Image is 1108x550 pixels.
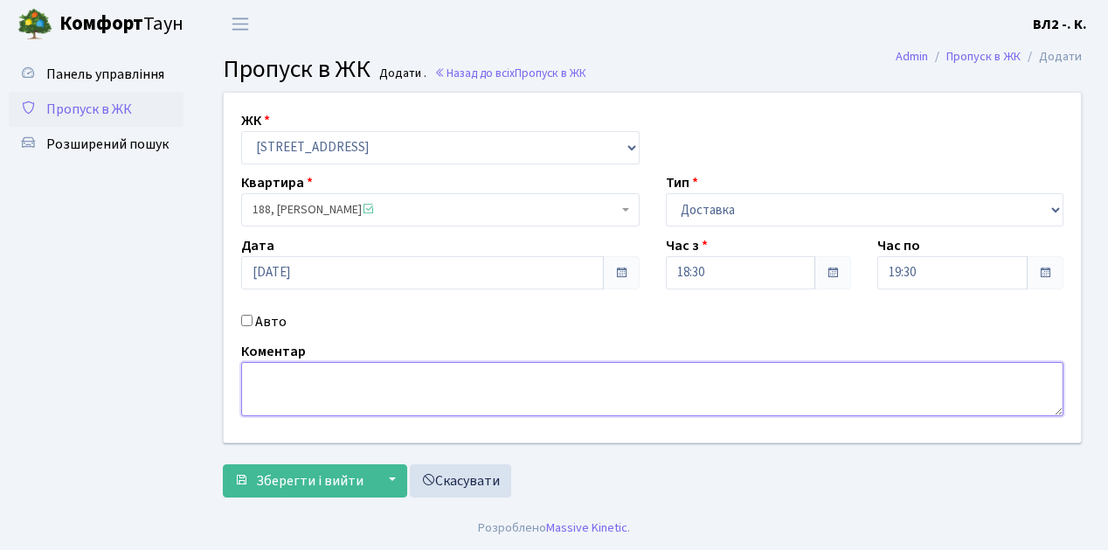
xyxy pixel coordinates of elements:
[241,172,313,193] label: Квартира
[546,519,627,537] a: Massive Kinetic
[9,127,184,162] a: Розширений пошук
[877,235,920,256] label: Час по
[1033,15,1087,34] b: ВЛ2 -. К.
[46,100,132,119] span: Пропуск в ЖК
[223,464,375,498] button: Зберегти і вийти
[410,464,511,498] a: Скасувати
[59,10,184,39] span: Таун
[17,7,52,42] img: logo.png
[9,57,184,92] a: Панель управління
[218,10,262,38] button: Переключити навігацію
[1033,14,1087,35] a: ВЛ2 -. К.
[253,201,618,219] span: 188, Гамзабеков Керимхан Гамзайович <span class='la la-check-square text-success'></span>
[255,311,287,332] label: Авто
[46,65,164,84] span: Панель управління
[869,38,1108,75] nav: breadcrumb
[896,47,928,66] a: Admin
[376,66,426,81] small: Додати .
[46,135,169,154] span: Розширений пошук
[59,10,143,38] b: Комфорт
[241,341,306,362] label: Коментар
[241,110,270,131] label: ЖК
[666,172,698,193] label: Тип
[515,65,586,81] span: Пропуск в ЖК
[946,47,1021,66] a: Пропуск в ЖК
[256,471,364,491] span: Зберегти і вийти
[1021,47,1082,66] li: Додати
[478,519,630,538] div: Розроблено .
[241,193,640,226] span: 188, Гамзабеков Керимхан Гамзайович <span class='la la-check-square text-success'></span>
[223,52,370,87] span: Пропуск в ЖК
[434,65,586,81] a: Назад до всіхПропуск в ЖК
[666,235,708,256] label: Час з
[241,235,274,256] label: Дата
[9,92,184,127] a: Пропуск в ЖК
